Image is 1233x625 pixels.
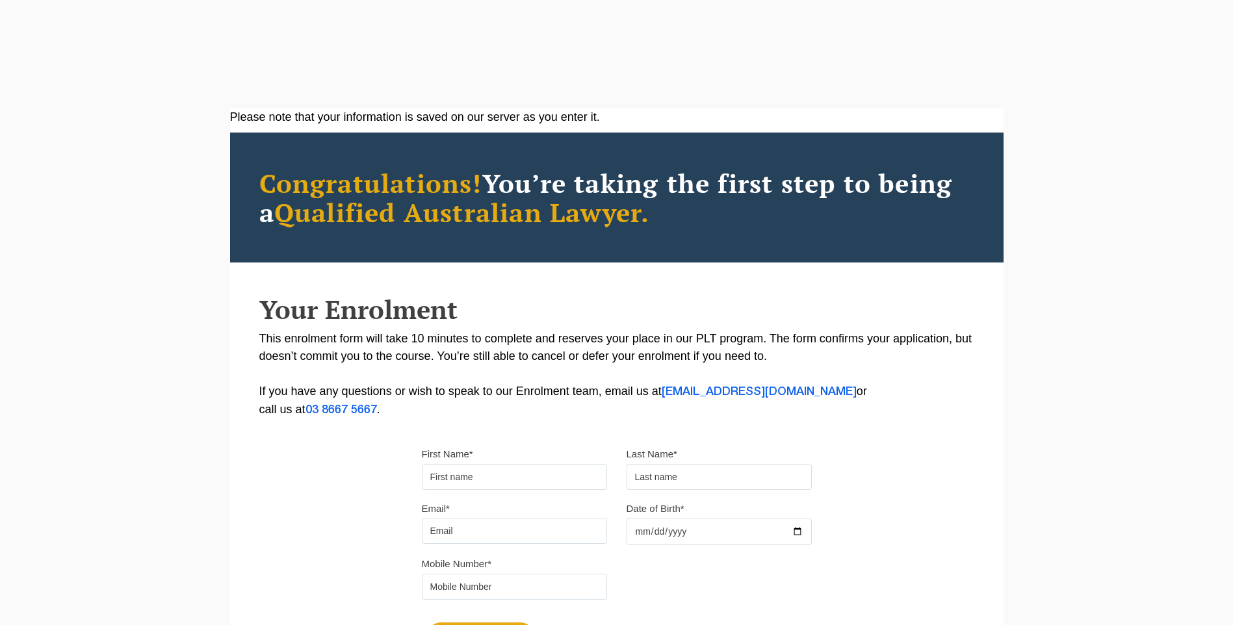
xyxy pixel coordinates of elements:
[422,574,607,600] input: Mobile Number
[627,464,812,490] input: Last name
[422,502,450,515] label: Email*
[259,295,974,324] h2: Your Enrolment
[305,405,377,415] a: 03 8667 5667
[259,330,974,419] p: This enrolment form will take 10 minutes to complete and reserves your place in our PLT program. ...
[662,387,857,397] a: [EMAIL_ADDRESS][DOMAIN_NAME]
[422,518,607,544] input: Email
[422,557,492,570] label: Mobile Number*
[422,464,607,490] input: First name
[259,168,974,227] h2: You’re taking the first step to being a
[422,448,473,461] label: First Name*
[259,166,482,200] span: Congratulations!
[230,108,1004,126] div: Please note that your information is saved on our server as you enter it.
[627,448,677,461] label: Last Name*
[627,502,684,515] label: Date of Birth*
[274,195,650,229] span: Qualified Australian Lawyer.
